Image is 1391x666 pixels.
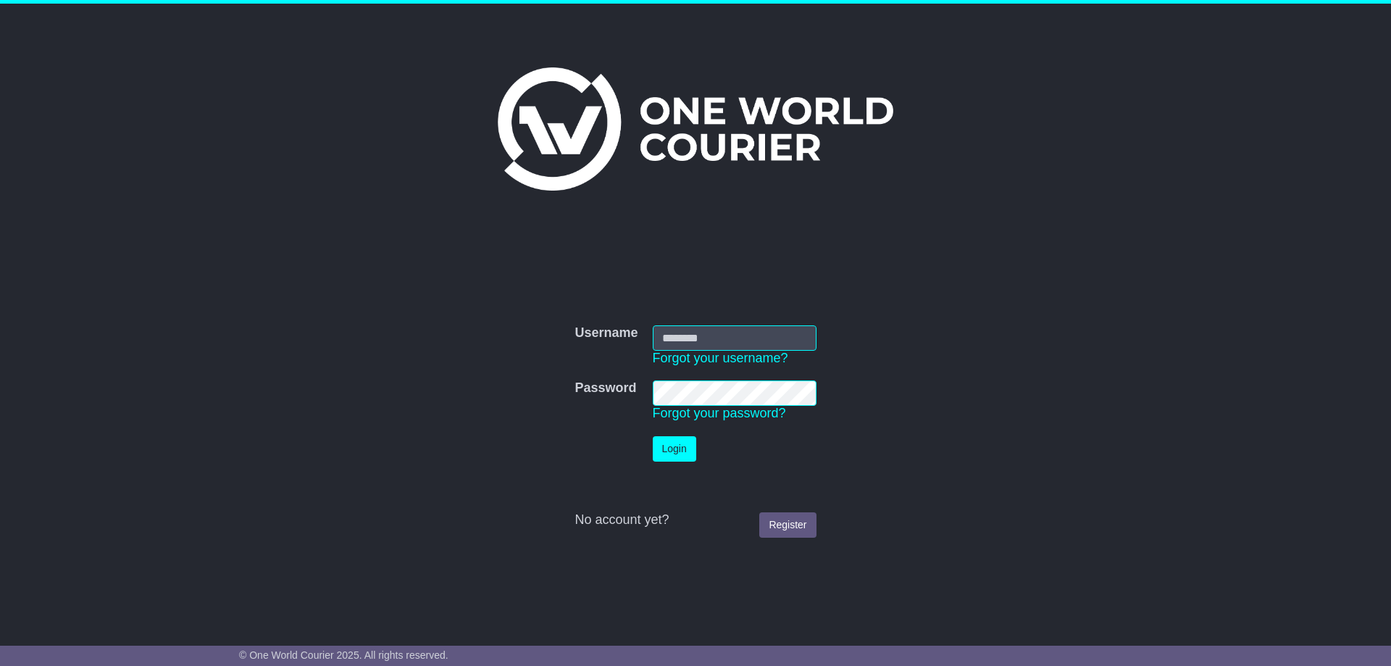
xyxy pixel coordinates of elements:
img: One World [498,67,893,191]
div: No account yet? [575,512,816,528]
a: Register [759,512,816,538]
label: Username [575,325,638,341]
label: Password [575,380,636,396]
span: © One World Courier 2025. All rights reserved. [239,649,448,661]
button: Login [653,436,696,462]
a: Forgot your password? [653,406,786,420]
a: Forgot your username? [653,351,788,365]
